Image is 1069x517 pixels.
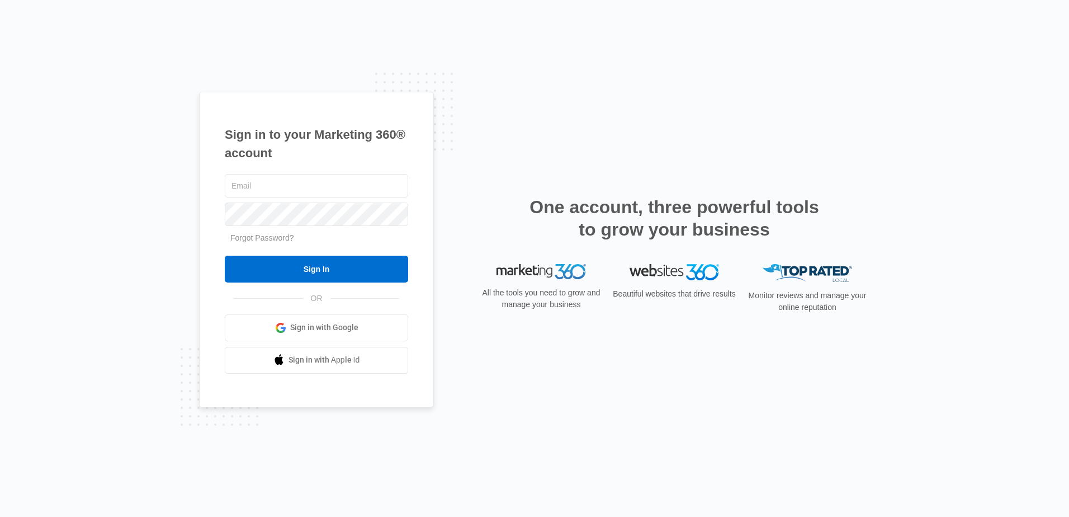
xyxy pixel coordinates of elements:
[612,288,737,300] p: Beautiful websites that drive results
[230,233,294,242] a: Forgot Password?
[526,196,822,241] h2: One account, three powerful tools to grow your business
[479,287,604,311] p: All the tools you need to grow and manage your business
[630,264,719,280] img: Websites 360
[225,256,408,283] input: Sign In
[225,347,408,374] a: Sign in with Apple Id
[763,264,852,283] img: Top Rated Local
[225,174,408,198] input: Email
[225,314,408,341] a: Sign in with Google
[288,354,360,366] span: Sign in with Apple Id
[303,293,330,304] span: OR
[225,125,408,162] h1: Sign in to your Marketing 360® account
[496,264,586,280] img: Marketing 360
[745,290,870,313] p: Monitor reviews and manage your online reputation
[290,322,358,333] span: Sign in with Google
